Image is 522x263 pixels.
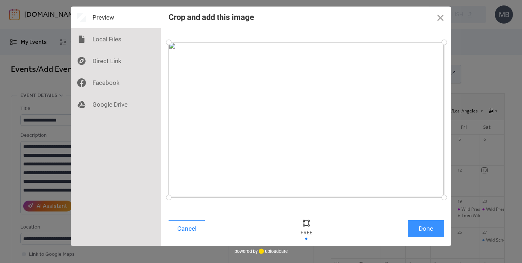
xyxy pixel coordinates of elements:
[430,7,451,28] button: Close
[169,13,254,22] div: Crop and add this image
[71,28,161,50] div: Local Files
[71,94,161,115] div: Google Drive
[71,50,161,72] div: Direct Link
[235,246,288,257] div: powered by
[258,248,288,254] a: uploadcare
[408,220,444,237] button: Done
[71,72,161,94] div: Facebook
[71,7,161,28] div: Preview
[169,220,205,237] button: Cancel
